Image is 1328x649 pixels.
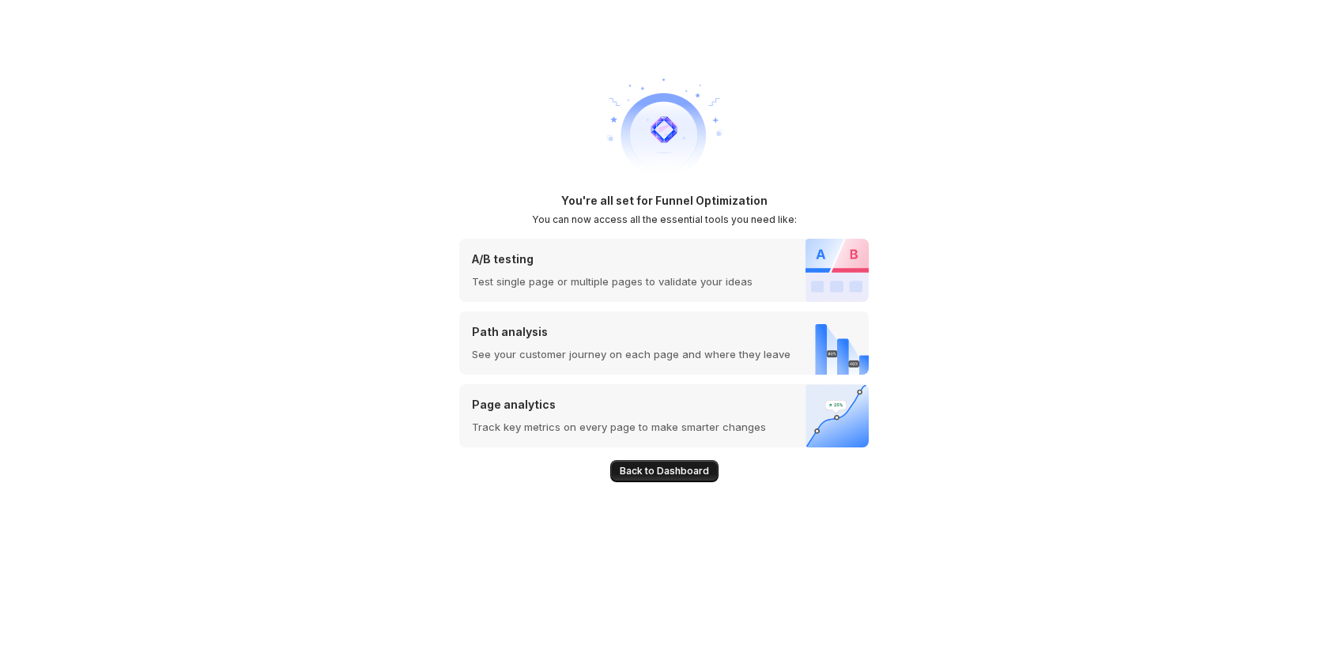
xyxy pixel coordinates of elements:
p: A/B testing [472,251,753,267]
img: Path analysis [799,311,869,375]
h1: You're all set for Funnel Optimization [561,193,768,209]
p: See your customer journey on each page and where they leave [472,346,790,362]
h2: You can now access all the essential tools you need like: [532,213,797,226]
p: Page analytics [472,397,766,413]
img: welcome [601,66,727,193]
img: A/B testing [805,239,869,302]
button: Back to Dashboard [610,460,719,482]
p: Path analysis [472,324,790,340]
img: Page analytics [805,384,869,447]
span: Back to Dashboard [620,465,709,477]
p: Test single page or multiple pages to validate your ideas [472,274,753,289]
p: Track key metrics on every page to make smarter changes [472,419,766,435]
